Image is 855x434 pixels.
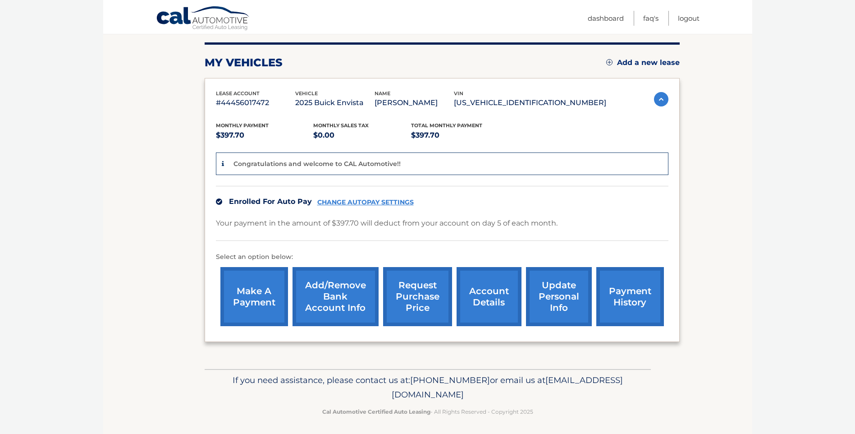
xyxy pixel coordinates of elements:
[313,129,411,142] p: $0.00
[295,90,318,97] span: vehicle
[375,90,390,97] span: name
[317,199,414,206] a: CHANGE AUTOPAY SETTINGS
[216,90,260,97] span: lease account
[678,11,700,26] a: Logout
[454,97,606,109] p: [US_VEHICLE_IDENTIFICATION_NUMBER]
[210,407,645,416] p: - All Rights Reserved - Copyright 2025
[216,122,269,129] span: Monthly Payment
[216,199,222,205] img: check.svg
[216,97,295,109] p: #44456017472
[643,11,658,26] a: FAQ's
[392,375,623,400] span: [EMAIL_ADDRESS][DOMAIN_NAME]
[588,11,624,26] a: Dashboard
[410,375,490,385] span: [PHONE_NUMBER]
[293,267,379,326] a: Add/Remove bank account info
[322,408,430,415] strong: Cal Automotive Certified Auto Leasing
[233,160,401,168] p: Congratulations and welcome to CAL Automotive!!
[216,129,314,142] p: $397.70
[313,122,369,129] span: Monthly sales Tax
[210,373,645,402] p: If you need assistance, please contact us at: or email us at
[216,252,668,263] p: Select an option below:
[606,58,680,67] a: Add a new lease
[216,217,558,230] p: Your payment in the amount of $397.70 will deduct from your account on day 5 of each month.
[526,267,592,326] a: update personal info
[295,97,375,109] p: 2025 Buick Envista
[606,59,613,65] img: add.svg
[229,197,312,206] span: Enrolled For Auto Pay
[205,56,283,69] h2: my vehicles
[454,90,463,97] span: vin
[596,267,664,326] a: payment history
[654,92,668,106] img: accordion-active.svg
[220,267,288,326] a: make a payment
[375,97,454,109] p: [PERSON_NAME]
[411,129,509,142] p: $397.70
[411,122,482,129] span: Total Monthly Payment
[383,267,452,326] a: request purchase price
[457,267,521,326] a: account details
[156,6,251,32] a: Cal Automotive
